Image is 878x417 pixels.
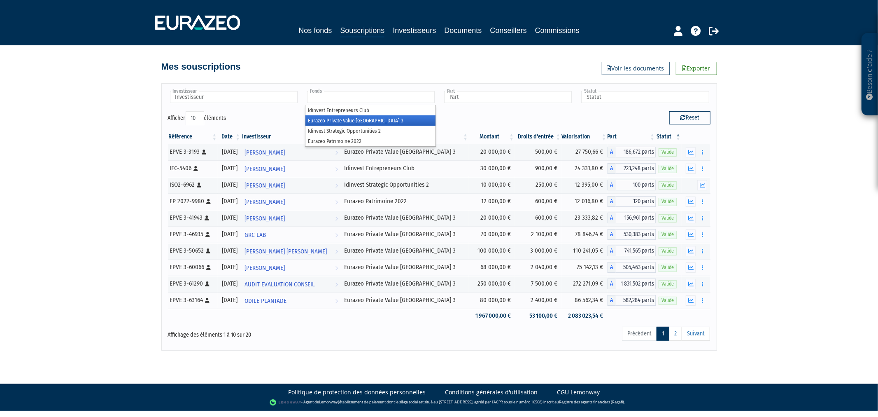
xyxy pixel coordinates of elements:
[608,180,616,190] span: A
[245,227,266,243] span: GRC LAB
[335,227,338,243] i: Voir l'investisseur
[608,163,656,174] div: A - Idinvest Entrepreneurs Club
[305,105,436,115] li: Idinvest Entrepreneurs Club
[221,148,238,156] div: [DATE]
[335,293,338,309] i: Voir l'investisseur
[469,243,515,259] td: 100 000,00 €
[608,196,656,207] div: A - Eurazeo Patrimoine 2022
[562,193,608,210] td: 12 016,80 €
[562,309,608,323] td: 2 083 023,54 €
[616,295,656,306] span: 582,284 parts
[305,126,436,136] li: Idinvest Strategic Opportunities 2
[241,177,341,193] a: [PERSON_NAME]
[168,111,226,125] label: Afficher éléments
[469,292,515,309] td: 80 000,00 €
[305,115,436,126] li: Eurazeo Private Value [GEOGRAPHIC_DATA] 3
[608,279,616,289] span: A
[241,130,341,144] th: Investisseur: activer pour trier la colonne par ordre croissant
[515,210,561,226] td: 600,00 €
[865,37,875,112] p: Besoin d'aide ?
[221,213,238,222] div: [DATE]
[562,259,608,276] td: 75 142,13 €
[205,298,210,303] i: [Français] Personne physique
[608,147,616,157] span: A
[8,398,870,407] div: - Agent de (établissement de paiement dont le siège social est situé au [STREET_ADDRESS], agréé p...
[221,296,238,305] div: [DATE]
[515,243,561,259] td: 3 000,00 €
[344,197,466,206] div: Eurazeo Patrimoine 2022
[608,295,616,306] span: A
[682,327,710,341] a: Suivant
[241,193,341,210] a: [PERSON_NAME]
[608,229,656,240] div: A - Eurazeo Private Value Europe 3
[170,296,215,305] div: EPVE 3-63164
[205,281,210,286] i: [Français] Personne physique
[393,25,436,36] a: Investisseurs
[616,246,656,256] span: 741,565 parts
[170,164,215,173] div: IEC-5406
[270,398,301,407] img: logo-lemonway.png
[221,263,238,272] div: [DATE]
[319,399,338,405] a: Lemonway
[186,111,204,125] select: Afficheréléments
[659,214,677,222] span: Valide
[659,264,677,272] span: Valide
[221,164,238,173] div: [DATE]
[616,180,656,190] span: 100 parts
[616,279,656,289] span: 1 831,502 parts
[241,259,341,276] a: [PERSON_NAME]
[659,148,677,156] span: Valide
[335,244,338,259] i: Voir l'investisseur
[608,213,616,223] span: A
[221,246,238,255] div: [DATE]
[245,162,285,177] span: [PERSON_NAME]
[170,246,215,255] div: EPVE 3-50652
[469,276,515,292] td: 250 000,00 €
[445,25,482,36] a: Documents
[608,262,656,273] div: A - Eurazeo Private Value Europe 3
[221,279,238,288] div: [DATE]
[335,178,338,193] i: Voir l'investisseur
[206,248,211,253] i: [Français] Personne physique
[669,327,682,341] a: 2
[469,259,515,276] td: 68 000,00 €
[245,260,285,276] span: [PERSON_NAME]
[659,297,677,305] span: Valide
[535,25,580,36] a: Commissions
[170,279,215,288] div: EPVE 3-61290
[245,145,285,160] span: [PERSON_NAME]
[562,243,608,259] td: 110 241,05 €
[515,160,561,177] td: 900,00 €
[608,180,656,190] div: A - Idinvest Strategic Opportunities 2
[602,62,670,75] a: Voir les documents
[608,279,656,289] div: A - Eurazeo Private Value Europe 3
[616,163,656,174] span: 223,248 parts
[608,196,616,207] span: A
[344,296,466,305] div: Eurazeo Private Value [GEOGRAPHIC_DATA] 3
[241,144,341,160] a: [PERSON_NAME]
[245,194,285,210] span: [PERSON_NAME]
[335,260,338,276] i: Voir l'investisseur
[659,247,677,255] span: Valide
[344,246,466,255] div: Eurazeo Private Value [GEOGRAPHIC_DATA] 3
[344,164,466,173] div: Idinvest Entrepreneurs Club
[608,147,656,157] div: A - Eurazeo Private Value Europe 3
[562,144,608,160] td: 27 750,66 €
[245,293,286,309] span: ODILE PLANTADE
[562,177,608,193] td: 12 395,00 €
[469,226,515,243] td: 70 000,00 €
[669,111,710,124] button: Reset
[515,130,561,144] th: Droits d'entrée: activer pour trier la colonne par ordre croissant
[197,183,202,187] i: [Français] Personne physique
[344,213,466,222] div: Eurazeo Private Value [GEOGRAPHIC_DATA] 3
[335,211,338,226] i: Voir l'investisseur
[245,244,327,259] span: [PERSON_NAME] [PERSON_NAME]
[206,232,210,237] i: [Français] Personne physique
[659,165,677,173] span: Valide
[659,198,677,206] span: Valide
[344,230,466,239] div: Eurazeo Private Value [GEOGRAPHIC_DATA] 3
[218,130,241,144] th: Date: activer pour trier la colonne par ordre croissant
[469,177,515,193] td: 10 000,00 €
[170,263,215,272] div: EPVE 3-60066
[562,226,608,243] td: 78 846,74 €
